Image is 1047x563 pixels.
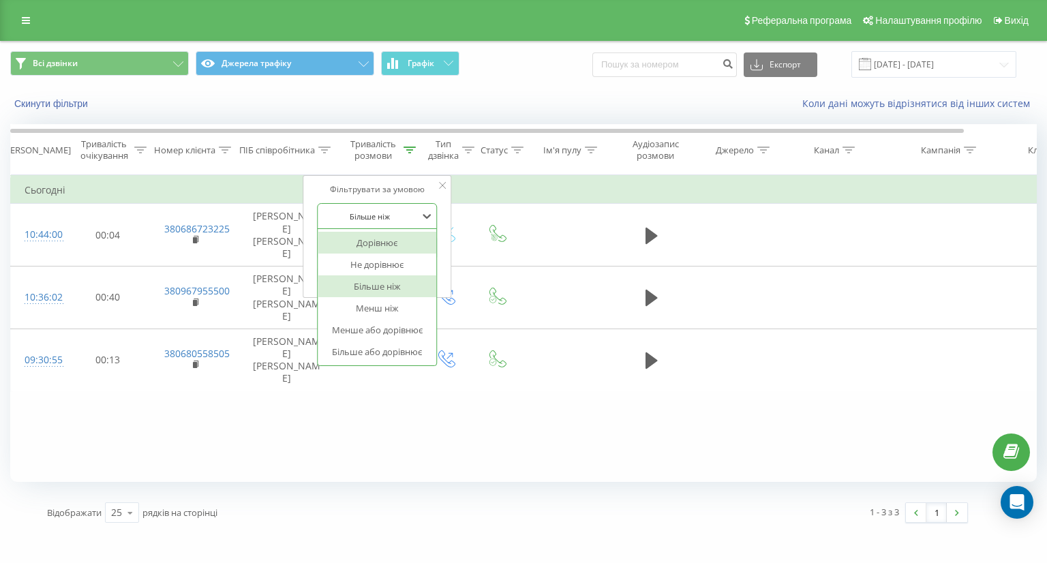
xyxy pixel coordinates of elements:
td: [PERSON_NAME] [PERSON_NAME] [239,329,335,391]
div: [PERSON_NAME] [2,144,71,156]
div: 09:30:55 [25,347,52,374]
input: Пошук за номером [592,52,737,77]
td: [PERSON_NAME] [PERSON_NAME] [239,204,335,267]
a: 380967955500 [164,284,230,297]
td: 00:04 [65,204,151,267]
div: 1 - 3 з 3 [870,505,899,519]
button: Всі дзвінки [10,51,189,76]
div: Кампанія [921,144,960,156]
button: Експорт [744,52,817,77]
div: Більше ніж [318,275,436,297]
span: рядків на сторінці [142,506,217,519]
div: Аудіозапис розмови [622,138,688,162]
span: Відображати [47,506,102,519]
span: Всі дзвінки [33,58,78,69]
span: Графік [408,59,434,68]
span: Реферальна програма [752,15,852,26]
div: Менш ніж [318,297,436,319]
span: Налаштування профілю [875,15,982,26]
a: Коли дані можуть відрізнятися вiд інших систем [802,97,1037,110]
button: Графік [381,51,459,76]
div: Тип дзвінка [428,138,459,162]
div: Джерело [716,144,754,156]
div: 10:36:02 [25,284,52,311]
div: 10:44:00 [25,222,52,248]
div: Статус [481,144,508,156]
div: 25 [111,506,122,519]
div: Тривалість розмови [346,138,400,162]
td: [PERSON_NAME] [PERSON_NAME] [239,267,335,329]
td: 00:40 [65,267,151,329]
a: 380680558505 [164,347,230,360]
div: Більше або дорівнює [318,341,436,363]
div: Канал [814,144,839,156]
td: 00:13 [65,329,151,391]
button: Джерела трафіку [196,51,374,76]
div: Тривалість очікування [77,138,131,162]
span: Вихід [1005,15,1029,26]
a: 380686723225 [164,222,230,235]
div: Фільтрувати за умовою [317,183,437,196]
div: ПІБ співробітника [239,144,315,156]
a: 1 [926,503,947,522]
div: Дорівнює [318,232,436,254]
div: Ім'я пулу [543,144,581,156]
div: Менше або дорівнює [318,319,436,341]
div: Open Intercom Messenger [1001,486,1033,519]
button: Скинути фільтри [10,97,95,110]
div: Номер клієнта [154,144,215,156]
div: Не дорівнює [318,254,436,275]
